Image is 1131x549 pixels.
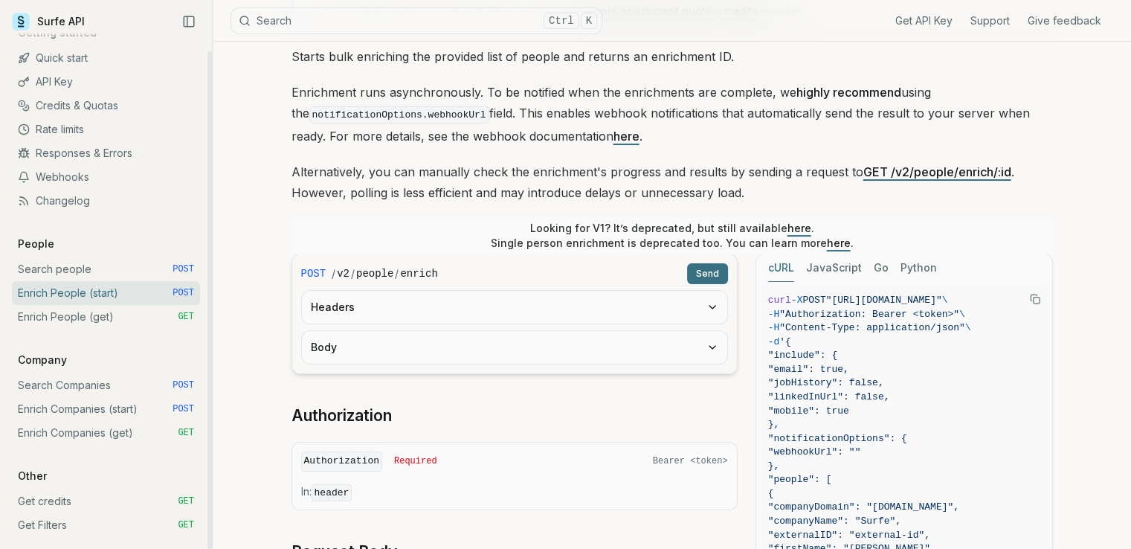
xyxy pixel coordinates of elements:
a: Get Filters GET [12,513,200,537]
a: here [613,129,639,144]
kbd: Ctrl [544,13,579,29]
span: -H [768,309,780,320]
span: -X [791,295,803,306]
p: Enrichment runs asynchronously. To be notified when the enrichments are complete, we using the fi... [291,82,1053,147]
span: }, [768,460,780,472]
strong: highly recommend [796,85,901,100]
p: Starts bulk enriching the provided list of people and returns an enrichment ID. [291,46,1053,67]
span: -d [768,336,780,347]
button: cURL [768,254,794,282]
a: Responses & Errors [12,141,200,165]
span: '{ [779,336,791,347]
span: "mobile": true [768,405,849,417]
a: Get credits GET [12,489,200,513]
a: Authorization [291,405,392,426]
code: Authorization [301,452,382,472]
span: POST [802,295,825,306]
span: -H [768,322,780,333]
span: POST [173,403,194,415]
button: Go [874,254,889,282]
p: Other [12,469,53,484]
span: "jobHistory": false, [768,377,884,388]
button: Body [302,331,727,364]
span: / [332,266,335,281]
span: POST [173,379,194,391]
span: "notificationOptions": { [768,433,907,444]
kbd: K [581,13,597,29]
span: "webhookUrl": "" [768,446,861,457]
a: GET /v2/people/enrich/:id [863,164,1011,179]
a: Changelog [12,189,200,213]
a: here [827,237,851,249]
code: enrich [400,266,437,281]
a: Search Companies POST [12,373,200,397]
span: \ [942,295,948,306]
a: Give feedback [1028,13,1101,28]
a: Get API Key [895,13,953,28]
a: Quick start [12,46,200,70]
button: Copy Text [1024,288,1046,310]
span: / [351,266,355,281]
p: Company [12,353,73,367]
a: Search people POST [12,257,200,281]
a: Enrich Companies (start) POST [12,397,200,421]
span: / [395,266,399,281]
span: curl [768,295,791,306]
code: header [312,484,352,501]
a: Support [970,13,1010,28]
span: POST [301,266,326,281]
span: "include": { [768,350,838,361]
span: "companyDomain": "[DOMAIN_NAME]", [768,501,959,513]
span: }, [768,419,780,430]
span: GET [178,519,194,531]
span: GET [178,495,194,507]
a: Surfe API [12,10,85,33]
span: "externalID": "external-id", [768,530,930,541]
span: Bearer <token> [653,455,728,467]
p: In: [301,484,728,501]
a: here [787,222,811,234]
span: POST [173,263,194,275]
button: Send [687,263,728,284]
span: \ [965,322,971,333]
span: Required [394,455,437,467]
a: API Key [12,70,200,94]
button: SearchCtrlK [231,7,602,34]
a: Enrich People (get) GET [12,305,200,329]
span: "people": [ [768,474,832,485]
span: "email": true, [768,364,849,375]
p: Alternatively, you can manually check the enrichment's progress and results by sending a request ... [291,161,1053,203]
span: { [768,488,774,499]
span: "Content-Type: application/json" [779,322,965,333]
a: Enrich Companies (get) GET [12,421,200,445]
p: Looking for V1? It’s deprecated, but still available . Single person enrichment is deprecated too... [491,221,854,251]
span: "[URL][DOMAIN_NAME]" [826,295,942,306]
p: Getting started [12,25,103,40]
button: Python [900,254,937,282]
a: Credits & Quotas [12,94,200,118]
code: people [356,266,393,281]
button: Headers [302,291,727,324]
button: JavaScript [806,254,862,282]
span: GET [178,427,194,439]
span: "Authorization: Bearer <token>" [779,309,959,320]
code: v2 [337,266,349,281]
span: "companyName": "Surfe", [768,516,901,527]
button: Collapse Sidebar [178,10,200,33]
span: GET [178,311,194,323]
span: "linkedInUrl": false, [768,391,890,402]
span: POST [173,287,194,299]
span: \ [959,309,965,320]
a: Enrich People (start) POST [12,281,200,305]
code: notificationOptions.webhookUrl [309,106,489,123]
a: Rate limits [12,118,200,141]
a: Webhooks [12,165,200,189]
p: People [12,237,60,251]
